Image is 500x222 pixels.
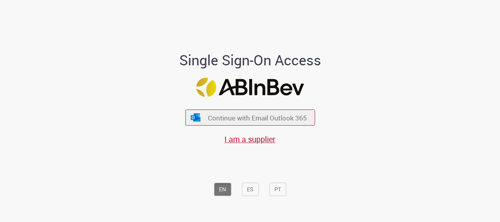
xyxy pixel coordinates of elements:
[141,53,359,68] h1: Single Sign-On Access
[185,109,315,126] button: ícone Azure/Microsoft 360 Continue with Email Outlook 365
[242,183,259,196] button: ES
[208,113,307,122] span: Continue with Email Outlook 365
[214,183,231,196] button: EN
[196,78,304,97] img: Logo ABInBev
[224,134,276,145] a: I am a supplier
[269,183,286,196] button: PT
[190,113,201,122] img: ícone Azure/Microsoft 360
